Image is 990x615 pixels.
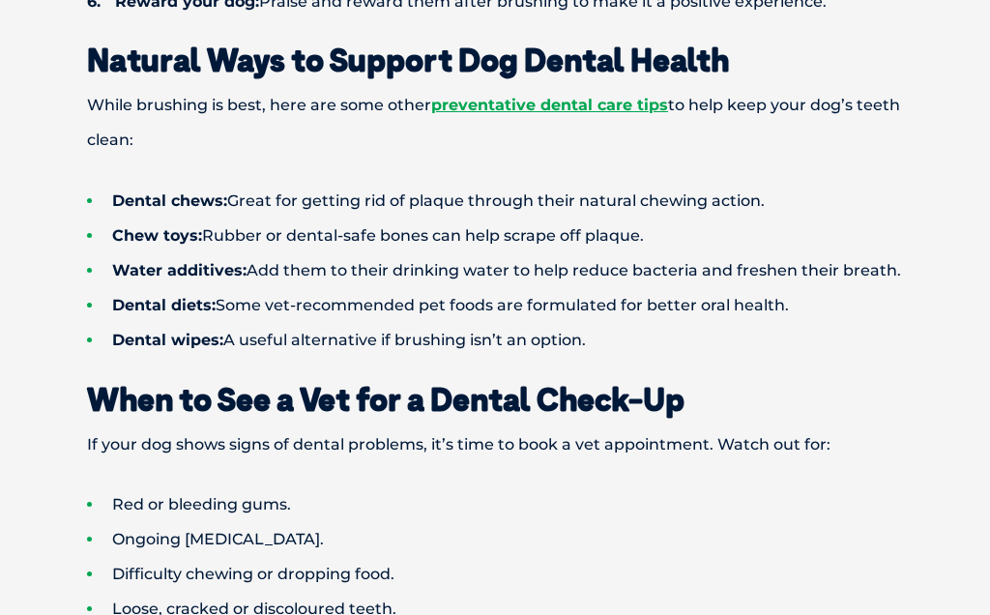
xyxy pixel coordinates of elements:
a: preventative dental care tips [431,96,668,114]
strong: Chew toys: [112,226,202,245]
li: Difficulty chewing or dropping food. [87,557,971,592]
strong: Natural Ways to Support Dog Dental Health [87,41,729,79]
strong: Water additives: [112,261,247,279]
li: Rubber or dental-safe bones can help scrape off plaque. [87,219,971,253]
li: Add them to their drinking water to help reduce bacteria and freshen their breath. [87,253,971,288]
li: Great for getting rid of plaque through their natural chewing action. [87,184,971,219]
strong: When to See a Vet for a Dental Check-Up [87,380,684,419]
strong: Dental diets: [112,296,216,314]
li: Ongoing [MEDICAL_DATA]. [87,522,971,557]
li: A useful alternative if brushing isn’t an option. [87,323,971,358]
strong: Dental wipes: [112,331,223,349]
p: If your dog shows signs of dental problems, it’s time to book a vet appointment. Watch out for: [19,427,971,462]
li: Red or bleeding gums. [87,487,971,522]
strong: Dental chews: [112,191,227,210]
li: Some vet-recommended pet foods are formulated for better oral health. [87,288,971,323]
p: While brushing is best, here are some other to help keep your dog’s teeth clean: [19,88,971,158]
